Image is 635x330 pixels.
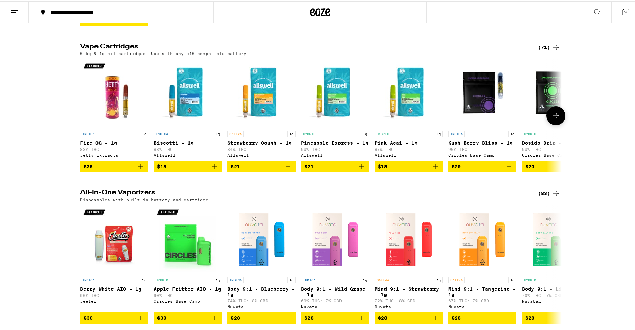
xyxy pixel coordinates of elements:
img: Allswell - Pink Acai - 1g [375,58,443,126]
button: Add to bag [80,159,148,171]
span: $28 [525,314,534,319]
div: Allswell [227,152,296,156]
a: Open page for Mind 9:1 - Tangerine - 1g from Nuvata (CA) [448,204,516,311]
button: Add to bag [227,311,296,323]
img: Circles Base Camp - Kush Berry Bliss - 1g [448,58,516,126]
img: Allswell - Biscotti - 1g [154,58,222,126]
img: Circles Base Camp - Dosido Drip - 1g [522,58,590,126]
button: Add to bag [448,311,516,323]
a: (83) [538,188,560,196]
a: Open page for Body 9:1 - Blueberry - 1g from Nuvata (CA) [227,204,296,311]
button: Add to bag [301,159,369,171]
p: Mind 9:1 - Tangerine - 1g [448,285,516,296]
p: 83% THC [80,146,148,150]
p: 1g [361,129,369,136]
button: Add to bag [375,159,443,171]
p: HYBRID [154,276,170,282]
p: 84% THC [227,146,296,150]
span: $30 [157,314,166,319]
p: 1g [214,276,222,282]
div: Jeeter [80,298,148,302]
p: Fire OG - 1g [80,139,148,144]
p: INDICA [80,129,96,136]
p: SATIVA [227,129,244,136]
p: 69% THC: 7% CBD [301,297,369,302]
p: INDICA [227,276,244,282]
p: 67% THC: 7% CBD [448,297,516,302]
img: Nuvata (CA) - Mind 9:1 - Tangerine - 1g [448,204,516,272]
span: $20 [452,162,461,168]
a: Open page for Kush Berry Bliss - 1g from Circles Base Camp [448,58,516,159]
span: $28 [304,314,314,319]
p: 87% THC [375,146,443,150]
a: Open page for Strawberry Cough - 1g from Allswell [227,58,296,159]
button: Add to bag [301,311,369,323]
p: 1g [508,129,516,136]
p: Body 9:1 - Wild Grape - 1g [301,285,369,296]
img: Nuvata (CA) - Body 9:1 - Lime - 1g [522,204,590,272]
button: Add to bag [80,311,148,323]
img: Nuvata (CA) - Body 9:1 - Blueberry - 1g [227,204,296,272]
a: Open page for Mind 9:1 - Strawberry - 1g from Nuvata (CA) [375,204,443,311]
p: Pineapple Express - 1g [301,139,369,144]
button: Add to bag [522,159,590,171]
a: Open page for Pineapple Express - 1g from Allswell [301,58,369,159]
p: 88% THC [154,146,222,150]
img: Jetty Extracts - Fire OG - 1g [80,58,148,126]
span: $18 [157,162,166,168]
p: 1g [140,129,148,136]
p: 90% THC [154,292,222,296]
p: Strawberry Cough - 1g [227,139,296,144]
p: 1g [508,276,516,282]
p: Berry White AIO - 1g [80,285,148,290]
p: SATIVA [448,276,465,282]
div: Circles Base Camp [154,298,222,302]
p: INDICA [154,129,170,136]
div: Nuvata ([GEOGRAPHIC_DATA]) [522,298,590,302]
p: 90% THC [448,146,516,150]
a: Open page for Pink Acai - 1g from Allswell [375,58,443,159]
p: Body 9:1 - Lime - 1g [522,285,590,290]
p: 90% THC [301,146,369,150]
button: Add to bag [154,311,222,323]
p: Mind 9:1 - Strawberry - 1g [375,285,443,296]
a: Open page for Biscotti - 1g from Allswell [154,58,222,159]
span: $35 [84,162,93,168]
a: Open page for Fire OG - 1g from Jetty Extracts [80,58,148,159]
img: Jeeter - Berry White AIO - 1g [80,204,148,272]
span: $30 [84,314,93,319]
p: Kush Berry Bliss - 1g [448,139,516,144]
p: 90% THC [80,292,148,296]
img: Nuvata (CA) - Mind 9:1 - Strawberry - 1g [375,204,443,272]
p: 74% THC: 8% CBD [227,297,296,302]
span: $28 [231,314,240,319]
div: Circles Base Camp [448,152,516,156]
div: Jetty Extracts [80,152,148,156]
h2: Vape Cartridges [80,42,527,50]
p: 1g [435,129,443,136]
p: 1g [214,129,222,136]
a: Open page for Body 9:1 - Lime - 1g from Nuvata (CA) [522,204,590,311]
p: Body 9:1 - Blueberry - 1g [227,285,296,296]
button: Add to bag [448,159,516,171]
p: 1g [287,129,296,136]
p: 1g [287,276,296,282]
button: Add to bag [154,159,222,171]
p: Disposables with built-in battery and cartridge. [80,196,211,201]
span: Hi. Need any help? [4,5,49,10]
img: Allswell - Pineapple Express - 1g [301,58,369,126]
img: Nuvata (CA) - Body 9:1 - Wild Grape - 1g [301,204,369,272]
span: $21 [231,162,240,168]
div: Nuvata ([GEOGRAPHIC_DATA]) [448,303,516,308]
button: Add to bag [227,159,296,171]
p: 70% THC: 7% CBD [522,292,590,296]
button: Add to bag [375,311,443,323]
h2: All-In-One Vaporizers [80,188,527,196]
img: Allswell - Strawberry Cough - 1g [227,58,296,126]
p: HYBRID [301,129,317,136]
a: Open page for Apple Fritter AIO - 1g from Circles Base Camp [154,204,222,311]
p: INDICA [448,129,465,136]
p: 1g [140,276,148,282]
p: INDICA [80,276,96,282]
